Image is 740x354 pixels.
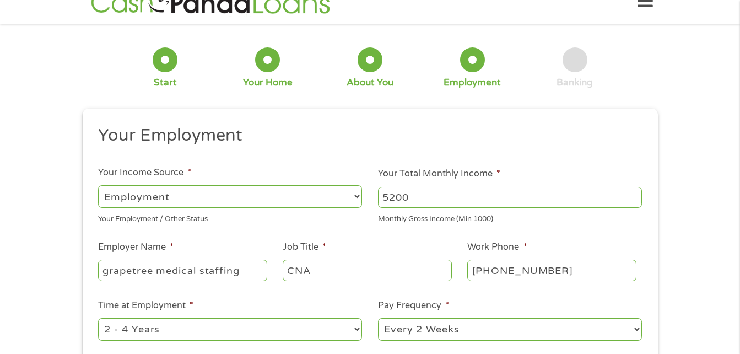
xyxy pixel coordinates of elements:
[154,77,177,89] div: Start
[378,187,642,208] input: 1800
[243,77,293,89] div: Your Home
[98,300,193,312] label: Time at Employment
[283,242,326,253] label: Job Title
[98,167,191,179] label: Your Income Source
[98,242,174,253] label: Employer Name
[347,77,393,89] div: About You
[378,210,642,225] div: Monthly Gross Income (Min 1000)
[444,77,501,89] div: Employment
[98,260,267,281] input: Walmart
[378,300,449,312] label: Pay Frequency
[98,125,634,147] h2: Your Employment
[378,168,500,180] label: Your Total Monthly Income
[467,242,527,253] label: Work Phone
[557,77,593,89] div: Banking
[283,260,451,281] input: Cashier
[98,210,362,225] div: Your Employment / Other Status
[467,260,636,281] input: (231) 754-4010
